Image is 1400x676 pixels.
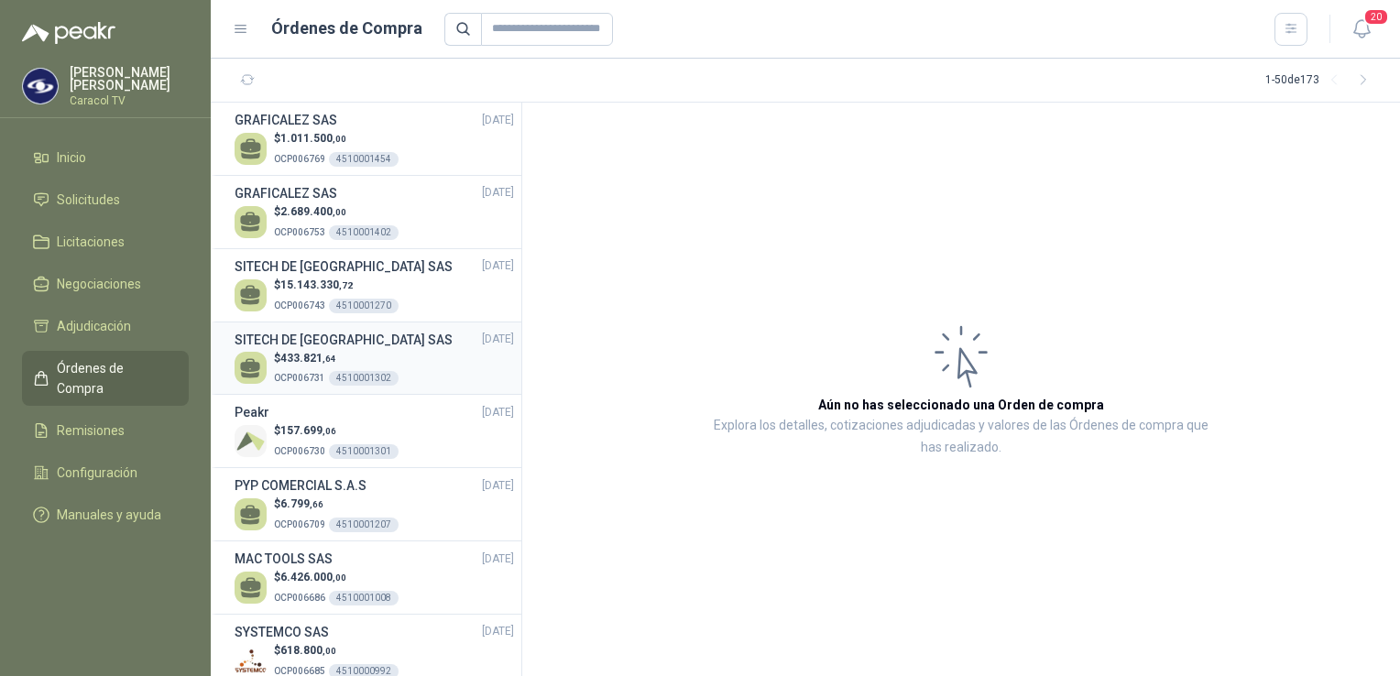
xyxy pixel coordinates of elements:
h3: SYSTEMCO SAS [235,622,329,642]
span: Configuración [57,463,137,483]
span: [DATE] [482,331,514,348]
h3: GRAFICALEZ SAS [235,110,337,130]
span: [DATE] [482,184,514,202]
span: [DATE] [482,623,514,640]
span: Órdenes de Compra [57,358,171,398]
span: Negociaciones [57,274,141,294]
span: 618.800 [280,644,336,657]
span: ,06 [323,426,336,436]
a: Licitaciones [22,224,189,259]
p: Explora los detalles, cotizaciones adjudicadas y valores de las Órdenes de compra que has realizado. [705,415,1217,459]
a: GRAFICALEZ SAS[DATE] $1.011.500,00OCP0067694510001454 [235,110,514,168]
span: [DATE] [482,112,514,129]
span: ,00 [333,572,346,583]
span: 15.143.330 [280,278,353,291]
span: 2.689.400 [280,205,346,218]
div: 4510001301 [329,444,399,459]
a: Órdenes de Compra [22,351,189,406]
span: Solicitudes [57,190,120,210]
span: OCP006743 [274,300,325,311]
a: PYP COMERCIAL S.A.S[DATE] $6.799,66OCP0067094510001207 [235,475,514,533]
a: Remisiones [22,413,189,448]
button: 20 [1345,13,1378,46]
span: OCP006686 [274,593,325,603]
span: [DATE] [482,477,514,495]
p: $ [274,203,399,221]
div: 4510001302 [329,371,399,386]
span: 6.426.000 [280,571,346,583]
span: 1.011.500 [280,132,346,145]
span: ,00 [333,134,346,144]
span: OCP006685 [274,666,325,676]
img: Company Logo [23,69,58,104]
span: OCP006730 [274,446,325,456]
a: MAC TOOLS SAS[DATE] $6.426.000,00OCP0066864510001008 [235,549,514,606]
p: [PERSON_NAME] [PERSON_NAME] [70,66,189,92]
span: 20 [1363,8,1389,26]
div: 1 - 50 de 173 [1265,66,1378,95]
h3: SITECH DE [GEOGRAPHIC_DATA] SAS [235,256,453,277]
span: ,64 [323,354,336,364]
img: Company Logo [235,425,267,457]
span: [DATE] [482,257,514,275]
span: OCP006731 [274,373,325,383]
p: $ [274,642,399,660]
span: [DATE] [482,404,514,421]
h3: GRAFICALEZ SAS [235,183,337,203]
a: SITECH DE [GEOGRAPHIC_DATA] SAS[DATE] $433.821,64OCP0067314510001302 [235,330,514,387]
a: Manuales y ayuda [22,497,189,532]
span: [DATE] [482,551,514,568]
span: 6.799 [280,497,323,510]
a: Negociaciones [22,267,189,301]
a: GRAFICALEZ SAS[DATE] $2.689.400,00OCP0067534510001402 [235,183,514,241]
a: SITECH DE [GEOGRAPHIC_DATA] SAS[DATE] $15.143.330,72OCP0067434510001270 [235,256,514,314]
div: 4510001454 [329,152,399,167]
h1: Órdenes de Compra [271,16,422,41]
span: Remisiones [57,420,125,441]
span: 157.699 [280,424,336,437]
p: $ [274,422,399,440]
span: Inicio [57,147,86,168]
a: Peakr[DATE] Company Logo$157.699,06OCP0067304510001301 [235,402,514,460]
p: $ [274,350,399,367]
img: Logo peakr [22,22,115,44]
span: ,00 [333,207,346,217]
div: 4510001207 [329,518,399,532]
span: OCP006769 [274,154,325,164]
p: $ [274,496,399,513]
h3: PYP COMERCIAL S.A.S [235,475,366,496]
div: 4510001402 [329,225,399,240]
span: ,00 [323,646,336,656]
p: $ [274,130,399,147]
span: 433.821 [280,352,336,365]
span: Manuales y ayuda [57,505,161,525]
p: $ [274,569,399,586]
span: ,72 [339,280,353,290]
a: Adjudicación [22,309,189,343]
span: ,66 [310,499,323,509]
span: Licitaciones [57,232,125,252]
span: OCP006753 [274,227,325,237]
div: 4510001008 [329,591,399,605]
p: $ [274,277,399,294]
a: Inicio [22,140,189,175]
span: Adjudicación [57,316,131,336]
h3: SITECH DE [GEOGRAPHIC_DATA] SAS [235,330,453,350]
a: Configuración [22,455,189,490]
h3: Peakr [235,402,269,422]
h3: MAC TOOLS SAS [235,549,333,569]
div: 4510001270 [329,299,399,313]
p: Caracol TV [70,95,189,106]
h3: Aún no has seleccionado una Orden de compra [818,395,1104,415]
a: Solicitudes [22,182,189,217]
span: OCP006709 [274,519,325,529]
